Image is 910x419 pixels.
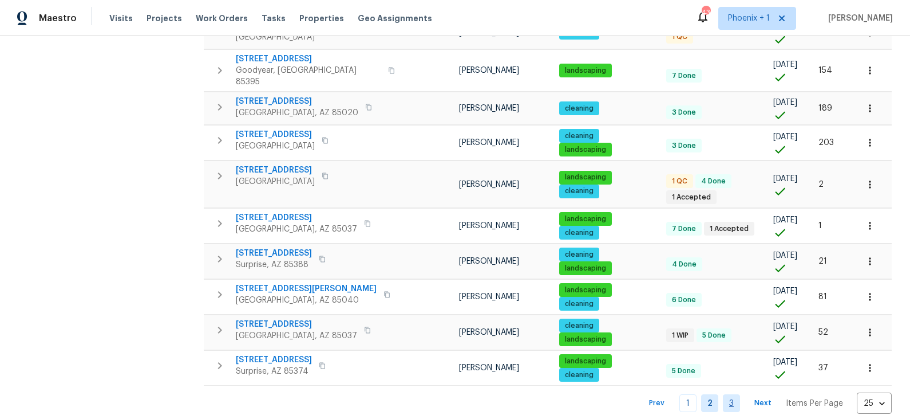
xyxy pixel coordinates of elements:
[638,395,675,412] button: Prev
[786,398,843,409] p: Items Per Page
[236,96,358,107] span: [STREET_ADDRESS]
[667,177,692,186] span: 1 QC
[745,395,781,412] button: Next
[560,131,598,141] span: cleaning
[147,13,182,24] span: Projects
[560,321,598,331] span: cleaning
[773,252,797,260] span: [DATE]
[459,257,519,265] span: [PERSON_NAME]
[698,331,730,340] span: 5 Done
[560,66,611,76] span: landscaping
[236,165,315,176] span: [STREET_ADDRESS]
[857,389,892,418] div: 25
[236,32,315,43] span: [GEOGRAPHIC_DATA]
[560,299,598,309] span: cleaning
[667,260,701,269] span: 4 Done
[236,295,377,306] span: [GEOGRAPHIC_DATA], AZ 85040
[667,366,700,376] span: 5 Done
[701,394,718,412] a: Goto page 2
[109,13,133,24] span: Visits
[236,354,312,366] span: [STREET_ADDRESS]
[236,65,381,88] span: Goodyear, [GEOGRAPHIC_DATA] 85395
[705,224,753,234] span: 1 Accepted
[236,212,357,224] span: [STREET_ADDRESS]
[459,364,519,372] span: [PERSON_NAME]
[196,13,248,24] span: Work Orders
[459,222,519,230] span: [PERSON_NAME]
[773,287,797,295] span: [DATE]
[702,7,710,18] div: 43
[818,257,827,265] span: 21
[560,186,598,196] span: cleaning
[236,140,315,152] span: [GEOGRAPHIC_DATA]
[236,107,358,119] span: [GEOGRAPHIC_DATA], AZ 85020
[560,264,611,273] span: landscaping
[459,104,519,112] span: [PERSON_NAME]
[667,295,701,305] span: 6 Done
[236,366,312,377] span: Surprise, AZ 85374
[773,175,797,183] span: [DATE]
[667,331,693,340] span: 1 WIP
[560,173,611,182] span: landscaping
[818,181,824,189] span: 2
[236,248,312,259] span: [STREET_ADDRESS]
[638,393,892,414] nav: Pagination Navigation
[818,104,832,112] span: 189
[358,13,432,24] span: Geo Assignments
[560,285,611,295] span: landscaping
[723,394,740,412] a: Goto page 3
[773,99,797,107] span: [DATE]
[39,13,77,24] span: Maestro
[236,319,357,330] span: [STREET_ADDRESS]
[236,129,315,140] span: [STREET_ADDRESS]
[560,250,598,260] span: cleaning
[818,364,828,372] span: 37
[236,330,357,342] span: [GEOGRAPHIC_DATA], AZ 85037
[560,104,598,113] span: cleaning
[667,193,715,202] span: 1 Accepted
[824,13,893,24] span: [PERSON_NAME]
[667,224,701,234] span: 7 Done
[236,176,315,187] span: [GEOGRAPHIC_DATA]
[236,224,357,235] span: [GEOGRAPHIC_DATA], AZ 85037
[818,66,832,75] span: 154
[459,181,519,189] span: [PERSON_NAME]
[560,145,611,155] span: landscaping
[236,53,381,65] span: [STREET_ADDRESS]
[818,328,828,336] span: 52
[560,370,598,380] span: cleaning
[560,214,611,224] span: landscaping
[236,283,377,295] span: [STREET_ADDRESS][PERSON_NAME]
[773,358,797,366] span: [DATE]
[560,228,598,238] span: cleaning
[667,32,692,42] span: 1 QC
[697,177,730,186] span: 4 Done
[560,335,611,344] span: landscaping
[773,323,797,331] span: [DATE]
[679,394,697,412] a: Goto page 1
[818,139,834,147] span: 203
[459,66,519,75] span: [PERSON_NAME]
[236,259,312,271] span: Surprise, AZ 85388
[773,61,797,69] span: [DATE]
[459,328,519,336] span: [PERSON_NAME]
[818,293,827,301] span: 81
[299,13,344,24] span: Properties
[667,71,701,81] span: 7 Done
[773,216,797,224] span: [DATE]
[262,14,286,22] span: Tasks
[459,139,519,147] span: [PERSON_NAME]
[459,293,519,301] span: [PERSON_NAME]
[667,108,701,118] span: 3 Done
[667,141,701,151] span: 3 Done
[818,222,822,230] span: 1
[560,357,611,366] span: landscaping
[728,13,770,24] span: Phoenix + 1
[773,133,797,141] span: [DATE]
